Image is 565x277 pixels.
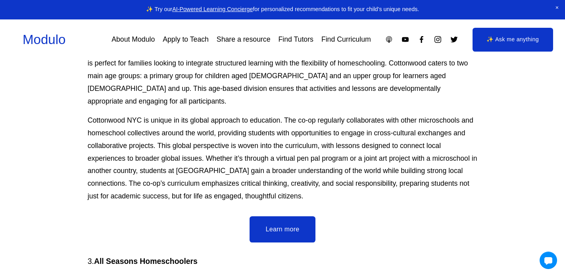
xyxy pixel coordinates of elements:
[278,33,313,46] a: Find Tutors
[434,35,442,44] a: Instagram
[172,6,253,12] a: AI-Powered Learning Concierge
[417,35,426,44] a: Facebook
[23,32,66,47] a: Modulo
[473,28,553,52] a: ✨ Ask me anything
[401,35,409,44] a: YouTube
[88,256,478,267] h4: 3.
[88,114,478,203] p: Cottonwood NYC is unique in its global approach to education. The co-op regularly collaborates wi...
[163,33,209,46] a: Apply to Teach
[450,35,458,44] a: Twitter
[94,257,198,265] strong: All Seasons Homeschoolers
[385,35,393,44] a: Apple Podcasts
[217,33,271,46] a: Share a resource
[111,33,155,46] a: About Modulo
[321,33,371,46] a: Find Curriculum
[250,216,315,242] a: Learn more
[88,32,478,108] p: Based in the vibrant neighborhood of [GEOGRAPHIC_DATA], Cottonwood NYC operates as a homeschool c...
